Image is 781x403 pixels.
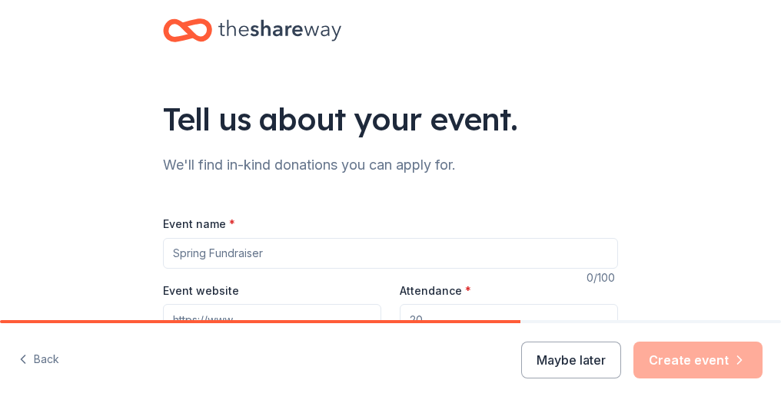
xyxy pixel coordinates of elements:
label: Event website [163,283,239,299]
div: Tell us about your event. [163,97,618,140]
label: Attendance [400,283,471,299]
input: Spring Fundraiser [163,238,618,269]
div: 0 /100 [587,269,618,287]
input: https://www... [163,304,381,335]
button: Back [18,344,59,376]
button: Maybe later [521,342,621,378]
input: 20 [400,304,618,335]
label: Event name [163,216,235,232]
div: We'll find in-kind donations you can apply for. [163,153,618,177]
